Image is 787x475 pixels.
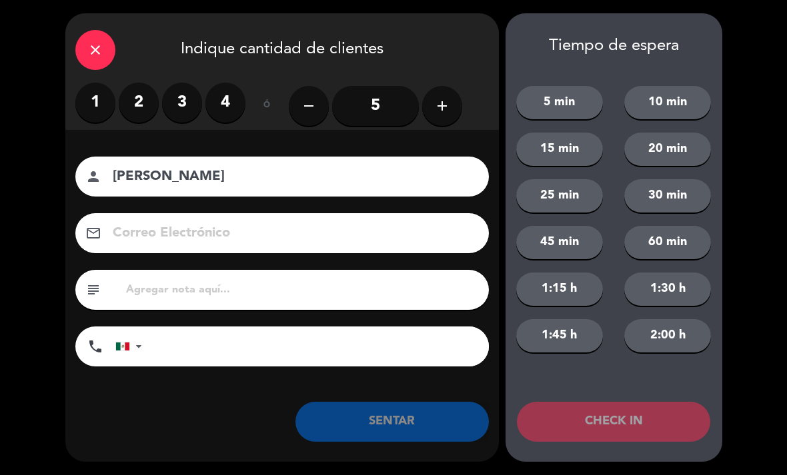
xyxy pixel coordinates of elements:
[516,226,603,259] button: 45 min
[245,83,289,129] div: ó
[87,42,103,58] i: close
[75,83,115,123] label: 1
[85,169,101,185] i: person
[624,319,711,352] button: 2:00 h
[624,226,711,259] button: 60 min
[205,83,245,123] label: 4
[85,225,101,241] i: email
[85,282,101,298] i: subject
[516,179,603,213] button: 25 min
[516,272,603,306] button: 1:15 h
[111,165,472,189] input: Nombre del cliente
[624,133,711,166] button: 20 min
[516,133,603,166] button: 15 min
[125,280,479,299] input: Agregar nota aquí...
[65,13,499,83] div: Indique cantidad de clientes
[119,83,159,123] label: 2
[301,98,317,114] i: remove
[289,86,329,126] button: remove
[506,37,722,56] div: Tiempo de espera
[111,222,472,245] input: Correo Electrónico
[516,86,603,119] button: 5 min
[624,86,711,119] button: 10 min
[87,338,103,354] i: phone
[116,327,147,366] div: Mexico (México): +52
[422,86,462,126] button: add
[624,179,711,213] button: 30 min
[516,319,603,352] button: 1:45 h
[295,402,489,442] button: SENTAR
[434,98,450,114] i: add
[162,83,202,123] label: 3
[517,402,710,442] button: CHECK IN
[624,272,711,306] button: 1:30 h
